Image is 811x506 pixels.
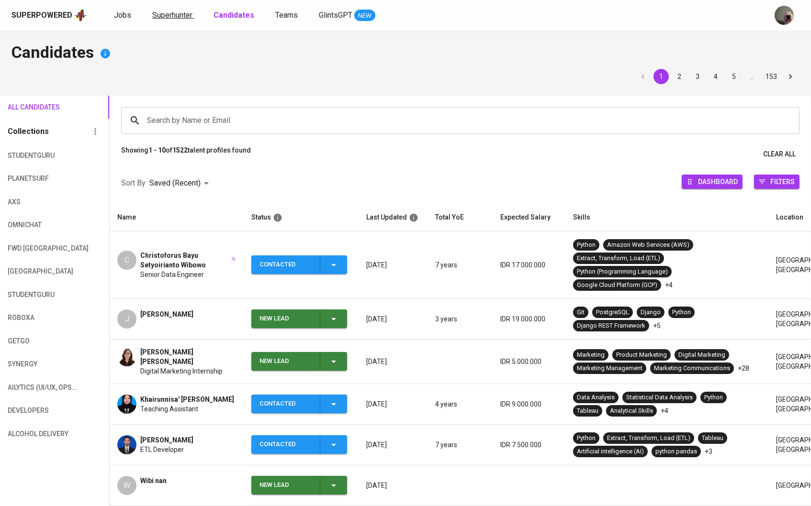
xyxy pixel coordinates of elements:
[117,476,136,495] div: W
[8,312,59,324] span: Roboxa
[8,125,49,138] h6: Collections
[152,10,194,22] a: Superhunter
[759,145,800,163] button: Clear All
[435,260,485,270] p: 7 years
[435,314,485,324] p: 3 years
[148,146,166,154] b: 1 - 10
[577,267,668,276] div: Python (Programming Language)
[708,69,723,84] button: Go to page 4
[121,177,146,189] p: Sort By
[366,314,420,324] p: [DATE]
[366,357,420,366] p: [DATE]
[607,434,690,443] div: Extract, Transform, Load (ETL)
[616,351,667,360] div: Product Marketing
[140,395,234,404] span: Khairunnisa' [PERSON_NAME]
[259,395,312,413] div: Contacted
[698,175,738,188] span: Dashboard
[214,10,256,22] a: Candidates
[577,281,657,290] div: Google Cloud Platform (GCP)
[653,321,661,330] p: +5
[8,265,59,277] span: [GEOGRAPHIC_DATA]
[275,11,298,20] span: Teams
[8,101,59,113] span: All Candidates
[500,314,558,324] p: IDR 19.000.000
[641,308,661,317] div: Django
[231,256,236,262] img: magic_wand.svg
[655,447,697,456] div: python pandas
[117,395,136,414] img: d92d0928c7094dc77fd8897511094491.jpg
[319,10,375,22] a: GlintsGPT NEW
[665,280,673,290] p: +4
[672,69,687,84] button: Go to page 2
[117,251,136,270] div: C
[577,308,585,317] div: Git
[726,69,742,84] button: Go to page 5
[319,11,352,20] span: GlintsGPT
[214,11,254,20] b: Candidates
[8,358,59,370] span: Synergy
[493,204,565,231] th: Expected Salary
[366,260,420,270] p: [DATE]
[577,407,598,416] div: Tableau
[682,175,743,189] button: Dashboard
[783,69,798,84] button: Go to next page
[610,407,653,416] div: Analytical Skills
[244,204,359,231] th: Status
[110,204,244,231] th: Name
[275,10,300,22] a: Teams
[744,72,760,81] div: …
[259,352,312,371] div: New Lead
[251,435,347,454] button: Contacted
[770,175,795,188] span: Filters
[74,8,87,22] img: app logo
[8,335,59,347] span: GetGo
[577,351,605,360] div: Marketing
[8,219,59,231] span: Omnichat
[251,309,347,328] button: New Lead
[775,6,794,25] img: aji.muda@glints.com
[140,347,236,366] span: [PERSON_NAME] [PERSON_NAME]
[140,445,184,454] span: ETL Developer
[140,476,167,485] span: Wibi nan
[117,347,136,366] img: b8027e79ca2d69eb5163ce07cb8013fb.jpeg
[577,241,596,250] div: Python
[500,357,558,366] p: IDR 5.000.000
[366,481,420,490] p: [DATE]
[251,476,347,495] button: New Lead
[251,255,347,274] button: Contacted
[678,351,725,360] div: Digital Marketing
[8,289,59,301] span: StudentGuru
[11,42,800,65] h4: Candidates
[117,435,136,454] img: eb5070b577c331a2c406dcfa2b10f9e4.jpg
[8,196,59,208] span: AXS
[140,251,230,270] span: Christoforus Bayu Setyoirianto Wibowo
[11,8,87,22] a: Superpoweredapp logo
[140,270,204,279] span: Senior Data Engineer
[121,145,251,163] p: Showing of talent profiles found
[8,242,59,254] span: FWD [GEOGRAPHIC_DATA]
[577,321,645,330] div: Django REST Framework
[251,352,347,371] button: New Lead
[763,148,796,160] span: Clear All
[359,204,428,231] th: Last Updated
[149,175,212,192] div: Saved (Recent)
[705,447,712,456] p: +3
[259,476,312,495] div: New Lead
[626,393,693,402] div: Statistical Data Analysis
[114,10,133,22] a: Jobs
[435,440,485,450] p: 7 years
[500,260,558,270] p: IDR 17.000.000
[763,69,780,84] button: Go to page 153
[117,309,136,329] div: J
[172,146,188,154] b: 1522
[754,175,800,189] button: Filters
[140,366,223,376] span: Digital Marketing Internship
[366,440,420,450] p: [DATE]
[607,241,689,250] div: Amazon Web Services (AWS)
[661,406,668,416] p: +4
[114,11,131,20] span: Jobs
[704,393,723,402] div: Python
[8,150,59,162] span: StudentGuru
[577,254,660,263] div: Extract, Transform, Load (ETL)
[738,363,749,373] p: +28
